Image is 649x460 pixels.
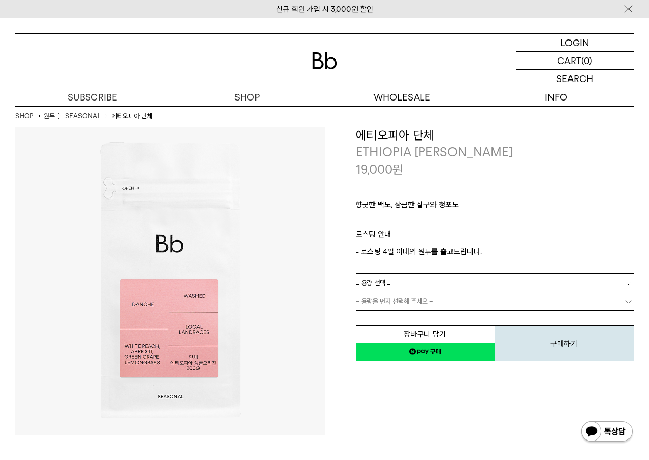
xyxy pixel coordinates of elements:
[356,274,391,292] span: = 용량 선택 =
[356,144,634,161] p: ETHIOPIA [PERSON_NAME]
[325,88,479,106] p: WHOLESALE
[356,161,403,178] p: 19,000
[15,127,325,436] img: 에티오피아 단체
[356,216,634,228] p: ㅤ
[276,5,373,14] a: 신규 회원 가입 시 3,000원 할인
[312,52,337,69] img: 로고
[356,228,634,246] p: 로스팅 안내
[495,325,634,361] button: 구매하기
[556,70,593,88] p: SEARCH
[356,325,495,343] button: 장바구니 담기
[65,111,101,122] a: SEASONAL
[479,88,634,106] p: INFO
[15,88,170,106] a: SUBSCRIBE
[111,111,152,122] li: 에티오피아 단체
[170,88,324,106] a: SHOP
[516,52,634,70] a: CART (0)
[557,52,581,69] p: CART
[580,420,634,445] img: 카카오톡 채널 1:1 채팅 버튼
[15,111,33,122] a: SHOP
[581,52,592,69] p: (0)
[356,198,634,216] p: 향긋한 백도, 상큼한 살구와 청포도
[560,34,589,51] p: LOGIN
[356,343,495,361] a: 새창
[516,34,634,52] a: LOGIN
[356,292,434,310] span: = 용량을 먼저 선택해 주세요 =
[392,162,403,177] span: 원
[44,111,55,122] a: 원두
[356,127,634,144] h3: 에티오피아 단체
[356,246,634,258] p: - 로스팅 4일 이내의 원두를 출고드립니다.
